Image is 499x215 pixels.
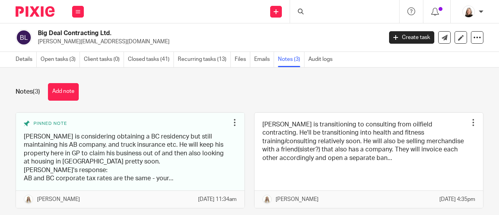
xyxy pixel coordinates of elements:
[24,121,229,127] div: Pinned note
[254,52,274,67] a: Emails
[37,195,80,203] p: [PERSON_NAME]
[389,31,434,44] a: Create task
[16,6,55,17] img: Pixie
[128,52,174,67] a: Closed tasks (41)
[262,195,272,204] img: Headshot%2011-2024%20white%20background%20square%202.JPG
[278,52,304,67] a: Notes (3)
[33,89,40,95] span: (3)
[84,52,124,67] a: Client tasks (0)
[38,38,377,46] p: [PERSON_NAME][EMAIL_ADDRESS][DOMAIN_NAME]
[41,52,80,67] a: Open tasks (3)
[276,195,319,203] p: [PERSON_NAME]
[439,195,475,203] p: [DATE] 4:35pm
[462,5,475,18] img: Screenshot%202023-11-02%20134555.png
[16,88,40,96] h1: Notes
[38,29,310,37] h2: Big Deal Contracting Ltd.
[16,52,37,67] a: Details
[24,195,33,204] img: Headshot%2011-2024%20white%20background%20square%202.JPG
[198,195,237,203] p: [DATE] 11:34am
[48,83,79,101] button: Add note
[178,52,231,67] a: Recurring tasks (13)
[235,52,250,67] a: Files
[308,52,336,67] a: Audit logs
[16,29,32,46] img: svg%3E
